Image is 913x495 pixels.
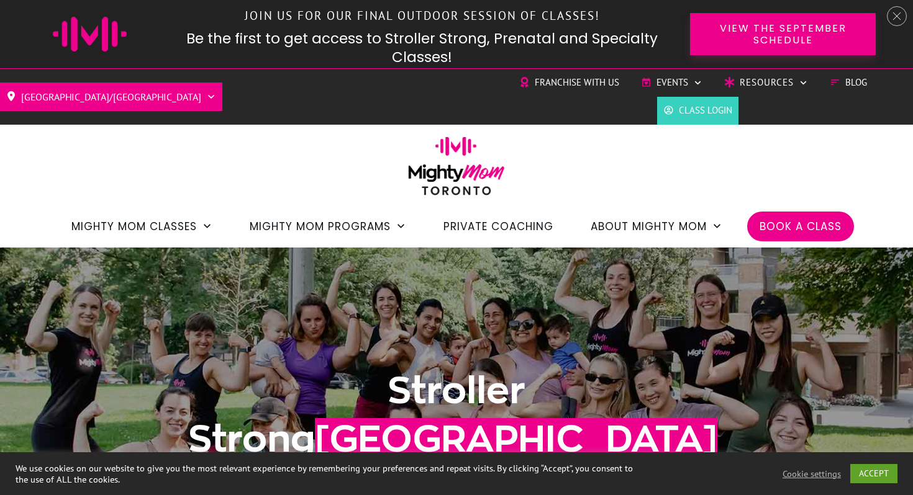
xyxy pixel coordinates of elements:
a: Blog [830,73,867,92]
p: Join us for our final outdoor session of classes! [167,2,677,29]
a: Events [641,73,702,92]
a: View the September Schedule [690,13,876,55]
span: Resources [740,73,794,92]
h2: Be the first to get access to Stroller Strong, Prenatal and Specialty Classes! [166,30,678,67]
span: [GEOGRAPHIC_DATA]/[GEOGRAPHIC_DATA] [21,87,201,107]
span: Class Login [679,101,732,120]
a: Private Coaching [443,216,553,237]
a: About Mighty Mom [591,216,722,237]
img: mightymom-logo-toronto [402,136,511,204]
a: Mighty Mom Classes [71,216,212,237]
div: We use cookies on our website to give you the most relevant experience by remembering your prefer... [16,463,633,485]
a: Franchise with Us [519,73,619,92]
a: Resources [724,73,808,92]
span: About Mighty Mom [591,216,707,237]
a: Cookie settings [783,468,841,479]
span: [GEOGRAPHIC_DATA] [315,418,717,458]
a: Mighty Mom Programs [250,216,406,237]
span: Mighty Mom Classes [71,216,197,237]
span: Blog [845,73,867,92]
a: Book a Class [760,216,842,237]
span: Mighty Mom Programs [250,216,391,237]
a: ACCEPT [850,464,897,483]
span: Franchise with Us [535,73,619,92]
a: Class Login [663,101,732,120]
span: View the September Schedule [712,22,854,46]
a: [GEOGRAPHIC_DATA]/[GEOGRAPHIC_DATA] [6,87,216,107]
span: Events [656,73,688,92]
img: mighty-mom-ico [53,17,127,51]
